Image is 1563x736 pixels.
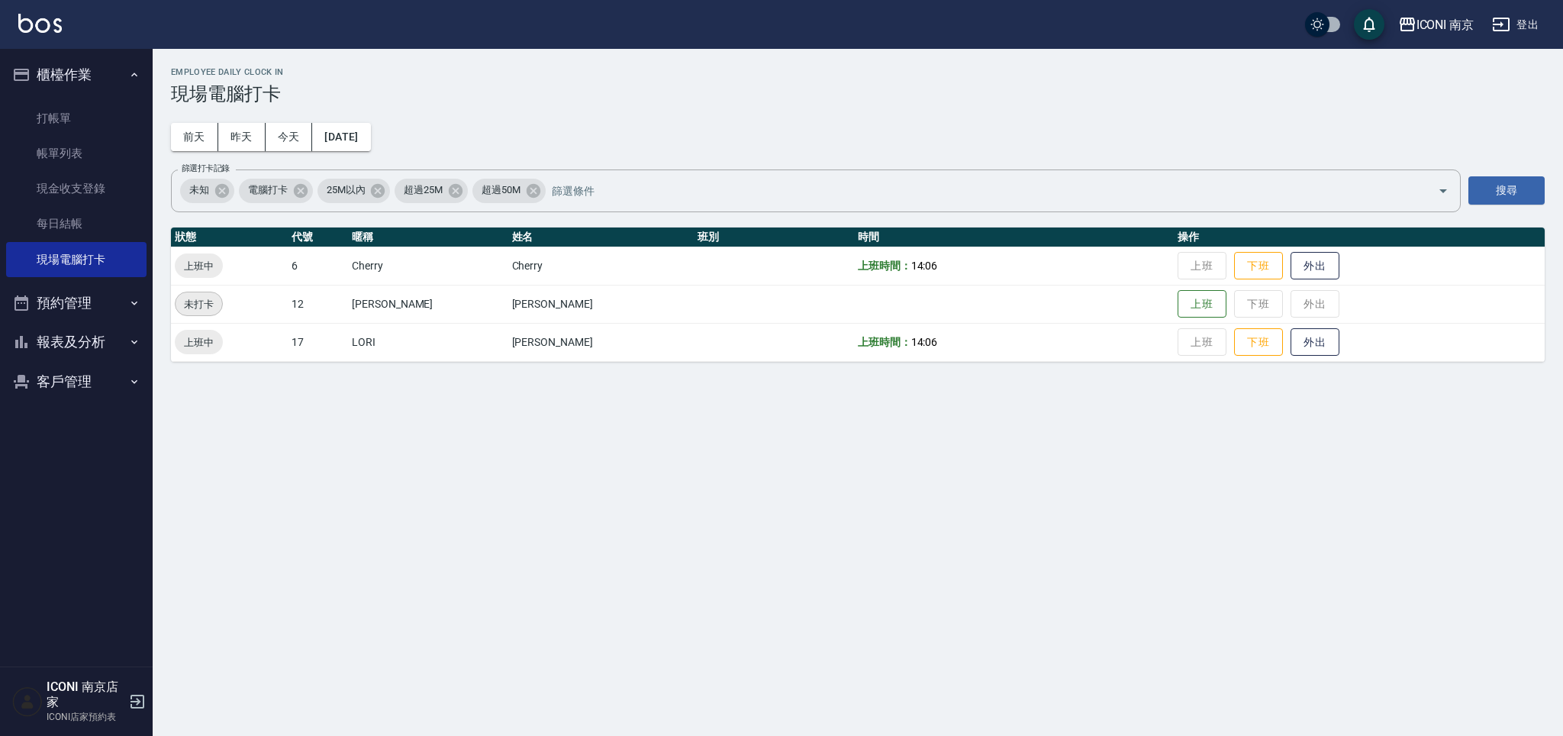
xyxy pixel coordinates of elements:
[395,182,452,198] span: 超過25M
[6,322,147,362] button: 報表及分析
[348,323,508,361] td: LORI
[47,710,124,724] p: ICONI店家預約表
[317,182,375,198] span: 25M以內
[911,260,938,272] span: 14:06
[472,182,530,198] span: 超過50M
[1431,179,1455,203] button: Open
[6,242,147,277] a: 現場電腦打卡
[1416,15,1474,34] div: ICONI 南京
[472,179,546,203] div: 超過50M
[1354,9,1384,40] button: save
[858,336,911,348] b: 上班時間：
[854,228,1174,247] th: 時間
[266,123,313,151] button: 今天
[47,680,124,710] h5: ICONI 南京店家
[6,362,147,402] button: 客戶管理
[1392,9,1481,40] button: ICONI 南京
[182,163,230,174] label: 篩選打卡記錄
[508,228,694,247] th: 姓名
[508,247,694,285] td: Cherry
[348,285,508,323] td: [PERSON_NAME]
[171,228,288,247] th: 狀態
[312,123,370,151] button: [DATE]
[1291,328,1339,357] button: 外出
[395,179,468,203] div: 超過25M
[171,67,1545,77] h2: Employee Daily Clock In
[1178,290,1226,318] button: 上班
[175,258,223,274] span: 上班中
[6,136,147,171] a: 帳單列表
[171,83,1545,105] h3: 現場電腦打卡
[508,285,694,323] td: [PERSON_NAME]
[180,182,218,198] span: 未知
[176,296,222,312] span: 未打卡
[288,247,348,285] td: 6
[180,179,234,203] div: 未知
[911,336,938,348] span: 14:06
[548,177,1411,204] input: 篩選條件
[12,686,43,717] img: Person
[348,247,508,285] td: Cherry
[1234,328,1283,357] button: 下班
[239,179,313,203] div: 電腦打卡
[1486,11,1545,39] button: 登出
[288,285,348,323] td: 12
[1174,228,1545,247] th: 操作
[6,55,147,95] button: 櫃檯作業
[171,123,218,151] button: 前天
[288,323,348,361] td: 17
[6,171,147,206] a: 現金收支登錄
[1234,252,1283,280] button: 下班
[508,323,694,361] td: [PERSON_NAME]
[218,123,266,151] button: 昨天
[239,182,297,198] span: 電腦打卡
[1468,176,1545,205] button: 搜尋
[288,228,348,247] th: 代號
[18,14,62,33] img: Logo
[348,228,508,247] th: 暱稱
[175,334,223,350] span: 上班中
[694,228,854,247] th: 班別
[6,283,147,323] button: 預約管理
[1291,252,1339,280] button: 外出
[6,206,147,241] a: 每日結帳
[858,260,911,272] b: 上班時間：
[6,101,147,136] a: 打帳單
[317,179,391,203] div: 25M以內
